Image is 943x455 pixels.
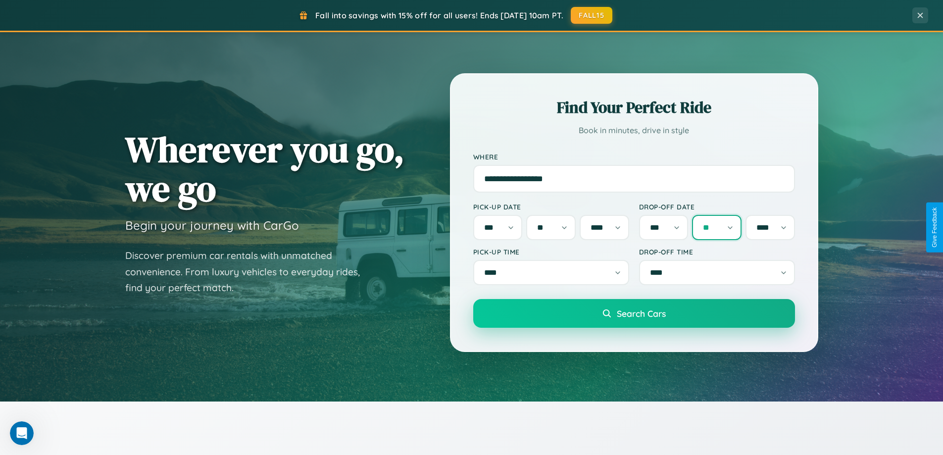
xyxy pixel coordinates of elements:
[931,207,938,248] div: Give Feedback
[10,421,34,445] iframe: Intercom live chat
[617,308,666,319] span: Search Cars
[639,202,795,211] label: Drop-off Date
[473,123,795,138] p: Book in minutes, drive in style
[473,97,795,118] h2: Find Your Perfect Ride
[125,218,299,233] h3: Begin your journey with CarGo
[125,130,404,208] h1: Wherever you go, we go
[473,202,629,211] label: Pick-up Date
[639,248,795,256] label: Drop-off Time
[125,248,373,296] p: Discover premium car rentals with unmatched convenience. From luxury vehicles to everyday rides, ...
[473,152,795,161] label: Where
[571,7,612,24] button: FALL15
[315,10,563,20] span: Fall into savings with 15% off for all users! Ends [DATE] 10am PT.
[473,248,629,256] label: Pick-up Time
[473,299,795,328] button: Search Cars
